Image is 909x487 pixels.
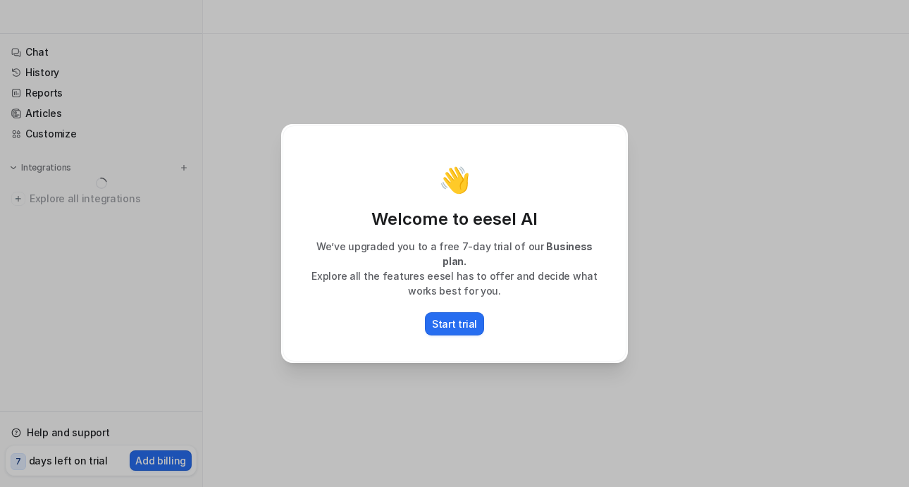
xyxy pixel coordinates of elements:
p: Start trial [432,316,477,331]
p: Explore all the features eesel has to offer and decide what works best for you. [297,269,612,298]
p: We’ve upgraded you to a free 7-day trial of our [297,239,612,269]
p: Welcome to eesel AI [297,208,612,230]
p: 👋 [439,166,471,194]
button: Start trial [425,312,484,335]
